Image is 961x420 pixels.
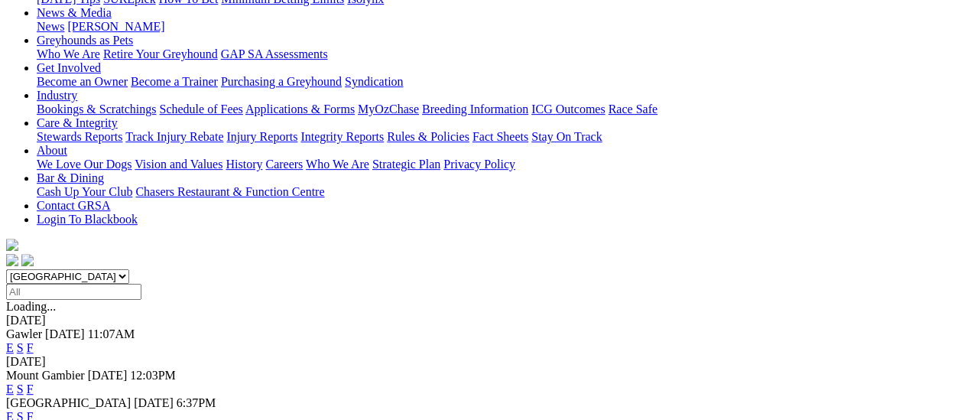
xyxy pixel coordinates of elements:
a: Who We Are [306,158,369,171]
a: Track Injury Rebate [125,130,223,143]
a: Bar & Dining [37,171,104,184]
a: Cash Up Your Club [37,185,132,198]
div: News & Media [37,20,955,34]
a: Chasers Restaurant & Function Centre [135,185,324,198]
div: Greyhounds as Pets [37,47,955,61]
a: Login To Blackbook [37,213,138,226]
a: Who We Are [37,47,100,60]
span: [GEOGRAPHIC_DATA] [6,396,131,409]
a: Fact Sheets [472,130,528,143]
a: E [6,341,14,354]
span: [DATE] [134,396,174,409]
a: F [27,383,34,396]
a: Get Involved [37,61,101,74]
a: Greyhounds as Pets [37,34,133,47]
a: Bookings & Scratchings [37,103,156,116]
span: Gawler [6,327,42,340]
a: Become an Owner [37,75,128,88]
a: ICG Outcomes [531,103,605,116]
a: Privacy Policy [443,158,515,171]
a: Stewards Reports [37,130,122,143]
a: Race Safe [608,103,657,116]
img: logo-grsa-white.png [6,239,18,251]
div: Care & Integrity [37,130,955,144]
img: twitter.svg [21,254,34,266]
a: Contact GRSA [37,199,110,212]
div: [DATE] [6,314,955,327]
a: Vision and Values [135,158,222,171]
a: Integrity Reports [300,130,384,143]
a: We Love Our Dogs [37,158,131,171]
a: Applications & Forms [245,103,355,116]
a: Stay On Track [531,130,602,143]
a: News & Media [37,6,112,19]
span: Mount Gambier [6,369,85,382]
a: Become a Trainer [131,75,218,88]
a: [PERSON_NAME] [67,20,164,33]
span: Loading... [6,300,56,313]
span: [DATE] [45,327,85,340]
input: Select date [6,284,141,300]
a: Purchasing a Greyhound [221,75,342,88]
div: Industry [37,103,955,116]
div: Bar & Dining [37,185,955,199]
a: F [27,341,34,354]
div: Get Involved [37,75,955,89]
div: [DATE] [6,355,955,369]
a: Retire Your Greyhound [103,47,218,60]
a: GAP SA Assessments [221,47,328,60]
span: 11:07AM [88,327,135,340]
a: Industry [37,89,77,102]
a: Rules & Policies [387,130,469,143]
a: MyOzChase [358,103,419,116]
img: facebook.svg [6,254,18,266]
a: E [6,383,14,396]
a: News [37,20,64,33]
a: Strategic Plan [372,158,440,171]
a: Breeding Information [422,103,528,116]
a: About [37,144,67,157]
a: History [226,158,262,171]
div: About [37,158,955,171]
a: S [17,341,24,354]
a: Care & Integrity [37,116,118,129]
a: S [17,383,24,396]
a: Injury Reports [226,130,297,143]
span: 6:37PM [177,396,216,409]
a: Careers [265,158,303,171]
span: 12:03PM [130,369,176,382]
span: [DATE] [88,369,128,382]
a: Schedule of Fees [159,103,242,116]
a: Syndication [345,75,403,88]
